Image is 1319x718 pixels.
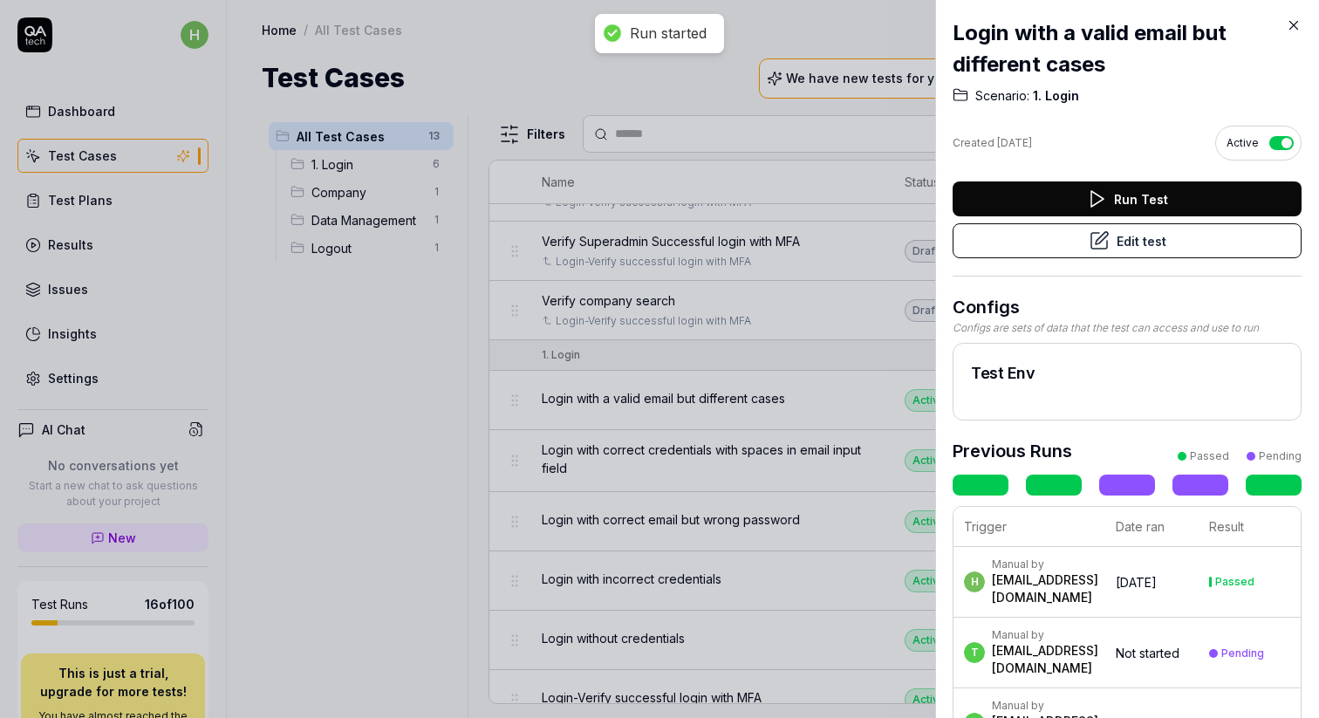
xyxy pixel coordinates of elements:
[997,136,1032,149] time: [DATE]
[992,699,1098,713] div: Manual by
[953,223,1302,258] button: Edit test
[975,87,1029,105] span: Scenario:
[953,507,1105,547] th: Trigger
[1215,577,1254,587] div: Passed
[1259,448,1302,464] div: Pending
[953,17,1302,80] h2: Login with a valid email but different cases
[630,24,707,43] div: Run started
[964,571,985,592] span: h
[1227,135,1259,151] span: Active
[971,361,1283,385] h2: Test Env
[992,642,1098,677] div: [EMAIL_ADDRESS][DOMAIN_NAME]
[953,181,1302,216] button: Run Test
[953,135,1032,151] div: Created
[992,571,1098,606] div: [EMAIL_ADDRESS][DOMAIN_NAME]
[953,294,1302,320] h3: Configs
[953,438,1072,464] h3: Previous Runs
[1116,575,1157,590] time: [DATE]
[1029,87,1079,105] span: 1. Login
[992,628,1098,642] div: Manual by
[1190,448,1229,464] div: Passed
[964,642,985,663] span: t
[992,557,1098,571] div: Manual by
[1105,618,1199,688] td: Not started
[1221,646,1264,660] div: Pending
[953,320,1302,336] div: Configs are sets of data that the test can access and use to run
[1199,507,1301,547] th: Result
[1105,507,1199,547] th: Date ran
